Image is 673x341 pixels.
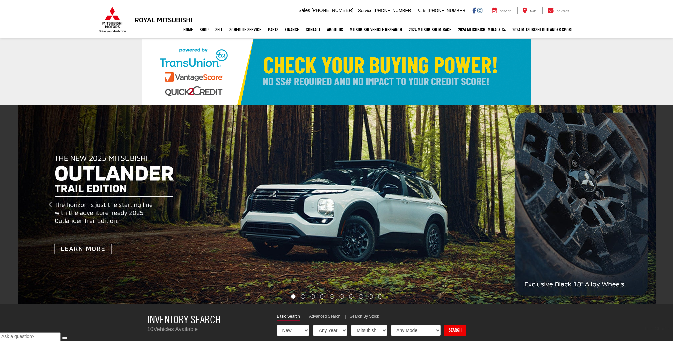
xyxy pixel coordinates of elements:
span: [PHONE_NUMBER] [311,8,353,13]
a: Parts: Opens in a new tab [265,21,281,38]
li: Go to slide number 7. [349,294,353,299]
span: Service [358,8,372,13]
a: 2024 Mitsubishi Mirage [405,21,455,38]
a: 2024 Mitsubishi Outlander SPORT [509,21,576,38]
select: Choose Year from the dropdown [313,325,347,336]
li: Go to slide number 4. [320,294,325,299]
a: Service [487,7,516,14]
li: Go to slide number 2. [301,294,305,299]
a: Contact [302,21,324,38]
img: Check Your Buying Power [142,39,531,105]
h3: Inventory Search [147,314,267,325]
li: Go to slide number 6. [339,294,344,299]
img: Mitsubishi [97,7,127,33]
a: Map [517,7,541,14]
a: Mitsubishi Vehicle Research [346,21,405,38]
span: [PHONE_NUMBER] [428,8,467,13]
a: Basic Search [277,314,300,321]
span: Parts [416,8,426,13]
span: Text [664,326,673,331]
a: Contact [542,7,574,14]
a: Shop [196,21,212,38]
span: Live Chat [645,326,664,331]
li: Go to slide number 5. [330,294,334,299]
a: Facebook: Click to visit our Facebook page [472,8,476,13]
a: About Us [324,21,346,38]
button: Click to view next picture. [572,118,673,291]
li: Go to slide number 9. [368,294,373,299]
span: Sales [298,8,310,13]
a: Search [444,325,466,336]
p: Vehicles Available [147,325,267,333]
li: Go to slide number 8. [359,294,363,299]
a: Home [180,21,196,38]
a: 2024 Mitsubishi Mirage G4 [455,21,509,38]
select: Choose Vehicle Condition from the dropdown [277,325,309,336]
a: Schedule Service: Opens in a new tab [226,21,265,38]
button: Send [62,337,67,339]
select: Choose Model from the dropdown [391,325,441,336]
span: Contact [556,10,569,13]
a: Advanced Search [309,314,340,320]
li: Go to slide number 3. [311,294,315,299]
a: Live Chat [645,326,664,332]
h3: Royal Mitsubishi [135,16,193,23]
span: 10 [147,326,154,332]
a: Instagram: Click to visit our Instagram page [477,8,482,13]
li: Go to slide number 10. [378,294,382,299]
span: [PHONE_NUMBER] [374,8,412,13]
span: Service [500,10,511,13]
a: Sell [212,21,226,38]
span: Map [530,10,536,13]
img: Outlander Trail Edition [18,105,656,304]
a: Search By Stock [350,314,379,320]
a: Finance [281,21,302,38]
li: Go to slide number 1. [291,294,295,299]
a: Text [664,326,673,332]
select: Choose Make from the dropdown [351,325,387,336]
